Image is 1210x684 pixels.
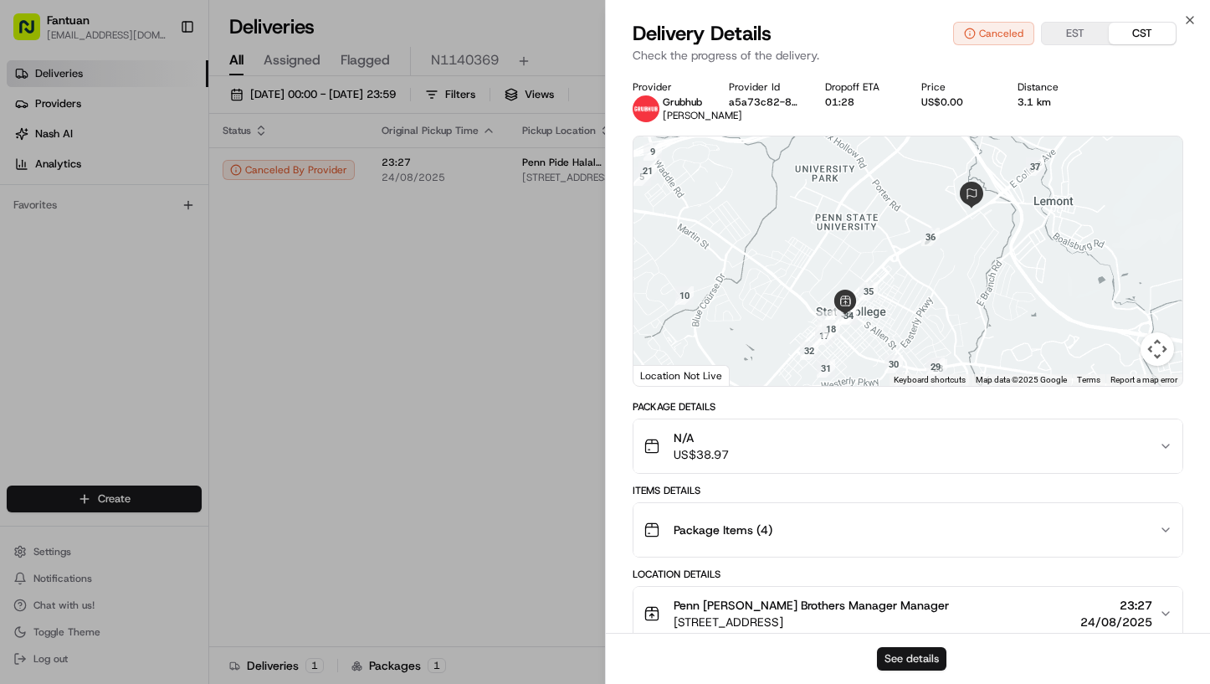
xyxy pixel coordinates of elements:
[825,95,895,109] div: 01:28
[17,160,47,190] img: 1736555255976-a54dd68f-1ca7-489b-9aae-adbdc363a1c4
[633,503,1182,557] button: Package Items (4)
[674,522,772,538] span: Package Items ( 4 )
[52,260,136,273] span: [PERSON_NAME]
[35,160,65,190] img: 5e9a9d7314ff4150bce227a61376b483.jpg
[800,342,818,360] div: 32
[1110,375,1177,384] a: Report a map error
[633,95,659,122] img: 5e692f75ce7d37001a5d71f1
[139,260,145,273] span: •
[1018,95,1087,109] div: 3.1 km
[1042,23,1109,44] button: EST
[285,165,305,185] button: Start new chat
[663,95,702,109] span: Grubhub
[118,414,203,428] a: Powered byPylon
[33,374,128,391] span: Knowledge Base
[17,218,112,231] div: Past conversations
[135,368,275,398] a: 💻API Documentation
[1077,375,1100,384] a: Terms (opens in new tab)
[259,214,305,234] button: See all
[815,327,833,345] div: 17
[884,355,903,373] div: 30
[674,614,949,630] span: [STREET_ADDRESS]
[1141,332,1174,366] button: Map camera controls
[926,357,945,376] div: 29
[643,142,662,161] div: 9
[749,384,767,403] div: 16
[141,376,155,389] div: 💻
[877,647,946,671] button: See details
[921,80,991,94] div: Price
[839,306,858,325] div: 34
[817,311,835,330] div: 4
[817,359,835,378] div: 31
[10,368,135,398] a: 📗Knowledge Base
[638,364,693,386] img: Google
[148,305,187,318] span: 8月15日
[674,429,729,446] span: N/A
[859,282,878,301] div: 35
[167,415,203,428] span: Pylon
[75,177,230,190] div: We're available if you need us!
[638,364,693,386] a: Open this area in Google Maps (opens a new window)
[953,22,1034,45] button: Canceled
[633,47,1183,64] p: Check the progress of the delivery.
[921,228,940,246] div: 36
[633,484,1183,497] div: Items Details
[674,597,949,614] span: Penn [PERSON_NAME] Brothers Manager Manager
[633,365,730,386] div: Location Not Live
[148,260,187,273] span: 8月23日
[831,298,849,316] div: 3
[17,67,305,94] p: Welcome 👋
[675,286,694,305] div: 10
[674,446,729,463] span: US$38.97
[633,587,1182,640] button: Penn [PERSON_NAME] Brothers Manager Manager[STREET_ADDRESS]23:2724/08/2025
[633,568,1183,581] div: Location Details
[1080,597,1152,614] span: 23:27
[158,374,269,391] span: API Documentation
[33,260,47,274] img: 1736555255976-a54dd68f-1ca7-489b-9aae-adbdc363a1c4
[729,95,798,109] button: a5a73c82-812d-5214-9975-b1a7b1658415
[921,95,991,109] div: US$0.00
[1018,80,1087,94] div: Distance
[663,109,742,122] span: [PERSON_NAME]
[1080,614,1152,630] span: 24/08/2025
[33,306,47,319] img: 1736555255976-a54dd68f-1ca7-489b-9aae-adbdc363a1c4
[1109,23,1176,44] button: CST
[44,108,276,126] input: Clear
[633,419,1182,473] button: N/AUS$38.97
[139,305,145,318] span: •
[17,244,44,270] img: Liam S.
[52,305,136,318] span: [PERSON_NAME]
[633,20,772,47] span: Delivery Details
[729,80,798,94] div: Provider Id
[633,80,702,94] div: Provider
[825,80,895,94] div: Dropoff ETA
[17,289,44,316] img: Asif Zaman Khan
[822,320,840,338] div: 18
[75,160,274,177] div: Start new chat
[638,162,657,180] div: 21
[633,400,1183,414] div: Package Details
[976,375,1067,384] span: Map data ©2025 Google
[17,17,50,50] img: Nash
[1026,157,1044,176] div: 37
[17,376,30,389] div: 📗
[894,374,966,386] button: Keyboard shortcuts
